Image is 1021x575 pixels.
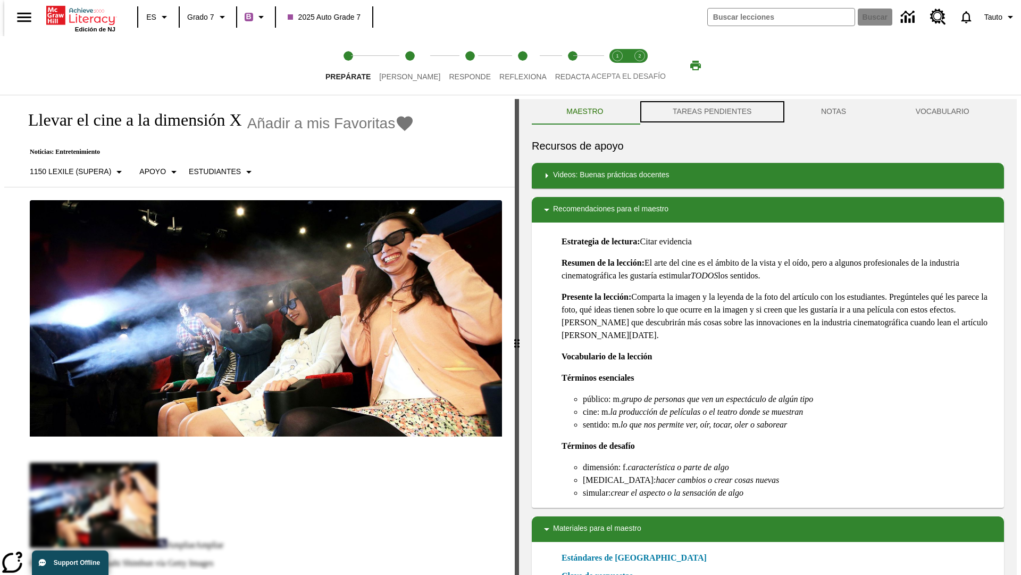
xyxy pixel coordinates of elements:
[135,162,185,182] button: Tipo de apoyo, Apoyo
[627,463,729,472] em: característica o parte de algo
[562,373,634,382] strong: Términos esenciales
[553,523,641,536] p: Materiales para el maestro
[288,12,361,23] span: 2025 Auto Grade 7
[622,395,813,404] em: grupo de personas que ven un espectáculo de algún tipo
[638,53,641,59] text: 2
[547,36,599,95] button: Redacta step 5 of 5
[4,99,515,570] div: reading
[532,137,1004,154] h6: Recursos de apoyo
[325,72,371,81] span: Prepárate
[30,200,502,437] img: El panel situado frente a los asientos rocía con agua nebulizada al feliz público en un cine equi...
[54,559,100,566] span: Support Offline
[9,2,40,33] button: Abrir el menú lateral
[638,99,786,125] button: TAREAS PENDIENTES
[30,166,111,177] p: 1150 Lexile (Supera)
[621,420,787,429] em: lo que nos permite ver, oír, tocar, oler o saborear
[532,197,1004,223] div: Recomendaciones para el maestro
[515,99,519,575] div: Pulsa la tecla de intro o la barra espaciadora y luego presiona las flechas de derecha e izquierd...
[583,487,995,499] li: simular:
[562,237,640,246] strong: Estrategia de lectura:
[562,257,995,282] p: El arte del cine es el ámbito de la vista y el oído, pero a algunos profesionales de la industria...
[562,352,652,361] strong: Vocabulario de la lección
[371,36,449,95] button: Lee step 2 of 5
[26,162,130,182] button: Seleccione Lexile, 1150 Lexile (Supera)
[553,203,668,216] p: Recomendaciones para el maestro
[562,258,645,267] strong: Resumen de la lección:
[519,99,1017,575] div: activity
[924,3,952,31] a: Centro de recursos, Se abrirá en una pestaña nueva.
[583,406,995,418] li: cine: m.
[532,99,638,125] button: Maestro
[187,12,214,23] span: Grado 7
[532,516,1004,542] div: Materiales para el maestro
[624,36,655,95] button: Acepta el desafío contesta step 2 of 2
[189,166,241,177] p: Estudiantes
[139,166,166,177] p: Apoyo
[491,36,555,95] button: Reflexiona step 4 of 5
[679,56,713,75] button: Imprimir
[616,53,618,59] text: 1
[708,9,855,26] input: Buscar campo
[146,12,156,23] span: ES
[591,72,666,80] span: ACEPTA EL DESAFÍO
[602,36,633,95] button: Acepta el desafío lee step 1 of 2
[555,72,590,81] span: Redacta
[185,162,260,182] button: Seleccionar estudiante
[984,12,1002,23] span: Tauto
[562,552,713,564] a: Estándares de [GEOGRAPHIC_DATA]
[17,148,414,156] p: Noticias: Entretenimiento
[562,291,995,342] p: Comparta la imagen y la leyenda de la foto del artículo con los estudiantes. Pregúnteles qué les ...
[183,7,233,27] button: Grado: Grado 7, Elige un grado
[46,4,115,32] div: Portada
[532,163,1004,188] div: Videos: Buenas prácticas docentes
[440,36,499,95] button: Responde step 3 of 5
[610,407,804,416] em: la producción de películas o el teatro donde se muestran
[562,292,629,301] strong: Presente la lección
[247,114,415,133] button: Añadir a mis Favoritas - Llevar el cine a la dimensión X
[562,441,635,450] strong: Términos de desafío
[562,235,995,248] p: Citar evidencia
[610,488,743,497] em: crear el aspecto o la sensación de algo
[553,169,669,182] p: Videos: Buenas prácticas docentes
[141,7,175,27] button: Lenguaje: ES, Selecciona un idioma
[980,7,1021,27] button: Perfil/Configuración
[32,551,108,575] button: Support Offline
[786,99,881,125] button: NOTAS
[17,110,242,130] h1: Llevar el cine a la dimensión X
[881,99,1004,125] button: VOCABULARIO
[246,10,252,23] span: B
[75,26,115,32] span: Edición de NJ
[583,418,995,431] li: sentido: m.
[629,292,631,301] strong: :
[583,393,995,406] li: público: m.
[532,99,1004,125] div: Instructional Panel Tabs
[240,7,272,27] button: Boost El color de la clase es morado/púrpura. Cambiar el color de la clase.
[583,461,995,474] li: dimensión: f.
[583,474,995,487] li: [MEDICAL_DATA]:
[449,72,491,81] span: Responde
[691,271,718,280] em: TODOS
[499,72,547,81] span: Reflexiona
[317,36,379,95] button: Prepárate step 1 of 5
[894,3,924,32] a: Centro de información
[952,3,980,31] a: Notificaciones
[656,475,779,484] em: hacer cambios o crear cosas nuevas
[247,115,396,132] span: Añadir a mis Favoritas
[379,72,440,81] span: [PERSON_NAME]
